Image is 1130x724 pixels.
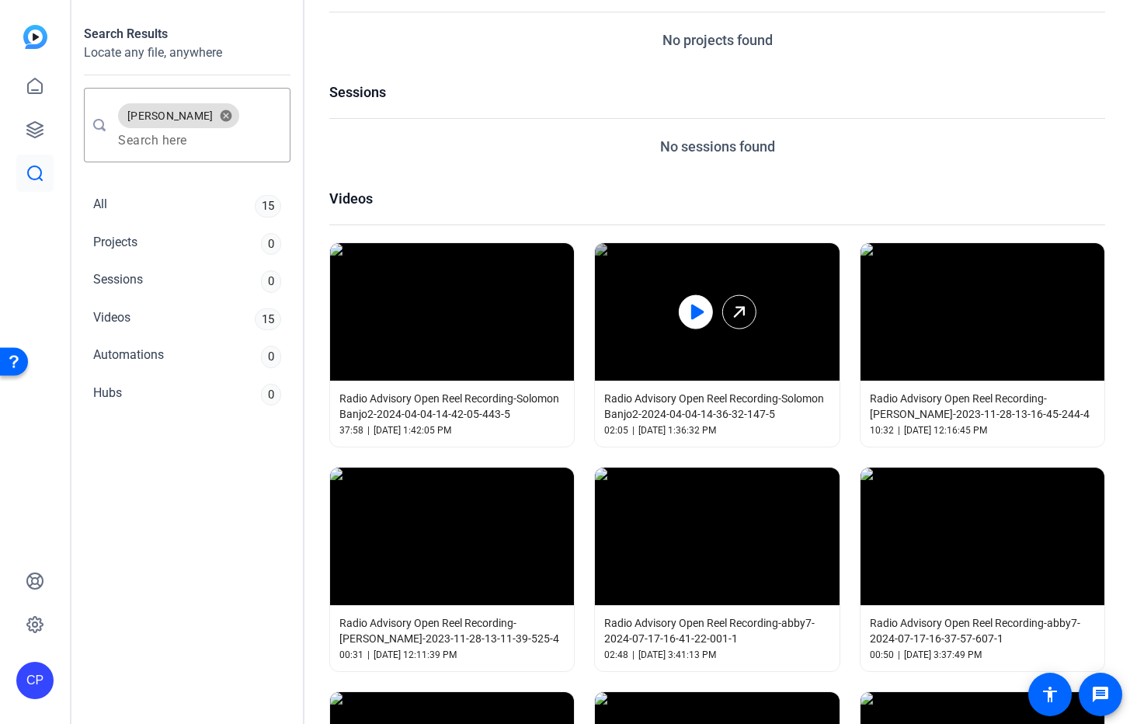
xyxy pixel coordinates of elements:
span: Radio Advisory Open Reel Recording-Solomon Banjo2-2024-04-04-14-36-32-147-5 [604,391,829,422]
mat-icon: message [1091,685,1110,704]
div: 0 [261,270,281,293]
input: Search here [118,131,278,150]
span: Radio Advisory Open Reel Recording-Solomon Banjo2-2024-04-04-14-42-05-443-5 [339,391,565,422]
span: 00:31 [339,648,363,662]
h2: Locate any file, anywhere [84,44,290,62]
span: No projects found [662,30,773,50]
img: blue-gradient.svg [23,25,47,49]
mat-chip-grid: Enter search query [118,100,278,150]
div: 0 [261,346,281,368]
h1: Sessions [329,82,1105,103]
span: | [898,423,900,437]
span: | [632,648,635,662]
div: Projects [93,233,137,256]
span: | [632,423,635,437]
span: Radio Advisory Open Reel Recording-[PERSON_NAME]-2023-11-28-13-11-39-525-4 [339,615,565,646]
span: [PERSON_NAME] [127,108,213,124]
span: [DATE] 12:16:45 PM [904,423,987,437]
div: Automations [93,346,164,368]
span: Radio Advisory Open Reel Recording-abby7-2024-07-17-16-37-57-607-1 [870,615,1095,646]
span: | [367,648,370,662]
h1: Videos [329,188,1105,209]
div: 15 [255,195,281,218]
h1: Search Results [84,25,290,44]
span: Radio Advisory Open Reel Recording-abby7-2024-07-17-16-41-22-001-1 [604,615,829,646]
span: [DATE] 12:11:39 PM [374,648,457,662]
div: 0 [261,233,281,256]
mat-icon: accessibility [1041,685,1059,704]
span: 00:50 [870,648,894,662]
span: | [367,423,370,437]
div: Sessions [93,270,143,293]
span: [DATE] 3:41:13 PM [638,648,716,662]
span: No sessions found [660,136,775,157]
span: [DATE] 3:37:49 PM [904,648,982,662]
span: | [898,648,900,662]
span: Radio Advisory Open Reel Recording-[PERSON_NAME]-2023-11-28-13-16-45-244-4 [870,391,1095,422]
span: [DATE] 1:42:05 PM [374,423,451,437]
span: 02:05 [604,423,628,437]
button: remove solomon [213,109,239,123]
div: 0 [261,384,281,406]
div: All [93,195,107,218]
span: 02:48 [604,648,628,662]
span: 10:32 [870,423,894,437]
div: Videos [93,308,130,331]
span: [DATE] 1:36:32 PM [638,423,716,437]
div: Hubs [93,384,122,406]
div: 15 [255,308,281,331]
span: 37:58 [339,423,363,437]
div: CP [16,662,54,699]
